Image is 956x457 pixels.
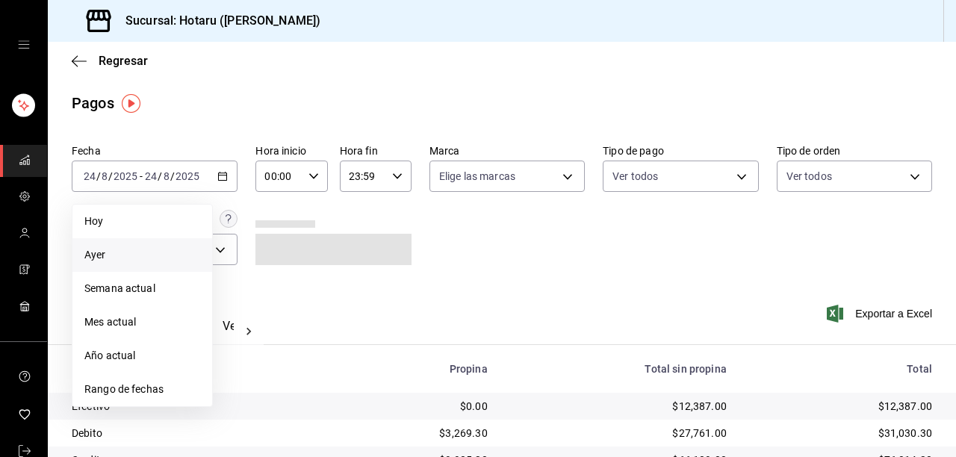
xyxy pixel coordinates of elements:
[175,170,200,182] input: ----
[335,426,487,441] div: $3,269.30
[170,170,175,182] span: /
[158,170,162,182] span: /
[512,363,727,375] div: Total sin propina
[84,214,200,229] span: Hoy
[830,305,932,323] button: Exportar a Excel
[512,426,727,441] div: $27,761.00
[96,170,101,182] span: /
[751,399,932,414] div: $12,387.00
[72,92,114,114] div: Pagos
[72,146,238,156] label: Fecha
[84,382,200,397] span: Rango de fechas
[140,170,143,182] span: -
[340,146,412,156] label: Hora fin
[335,363,487,375] div: Propina
[84,348,200,364] span: Año actual
[72,54,148,68] button: Regresar
[335,399,487,414] div: $0.00
[144,170,158,182] input: --
[512,399,727,414] div: $12,387.00
[163,170,170,182] input: --
[99,54,148,68] span: Regresar
[101,170,108,182] input: --
[751,426,932,441] div: $31,030.30
[439,169,515,184] span: Elige las marcas
[113,170,138,182] input: ----
[84,314,200,330] span: Mes actual
[612,169,658,184] span: Ver todos
[84,247,200,263] span: Ayer
[255,146,327,156] label: Hora inicio
[223,319,279,344] button: Ver pagos
[603,146,758,156] label: Tipo de pago
[429,146,585,156] label: Marca
[108,170,113,182] span: /
[122,94,140,113] img: Tooltip marker
[786,169,832,184] span: Ver todos
[83,170,96,182] input: --
[777,146,932,156] label: Tipo de orden
[84,281,200,296] span: Semana actual
[72,426,311,441] div: Debito
[751,363,932,375] div: Total
[18,39,30,51] button: open drawer
[114,12,320,30] h3: Sucursal: Hotaru ([PERSON_NAME])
